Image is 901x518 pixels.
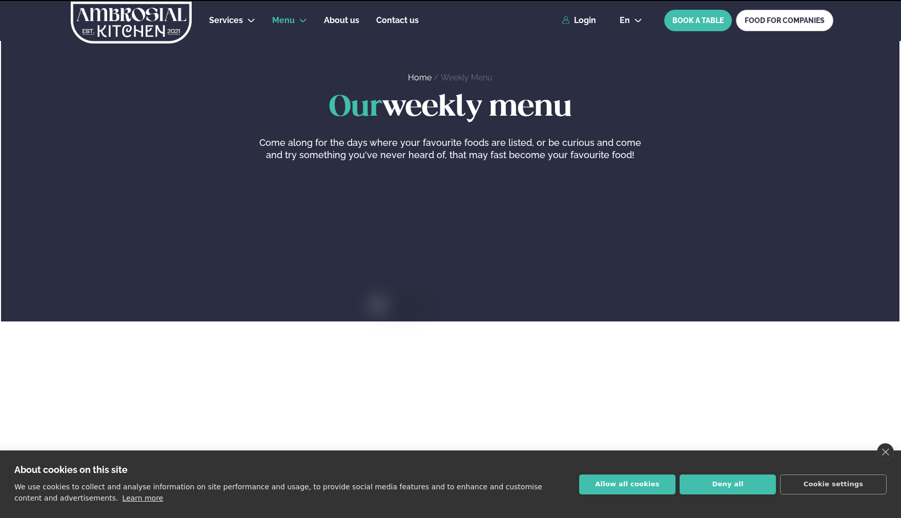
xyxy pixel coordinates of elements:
button: BOOK A TABLE [664,10,732,31]
img: logo [70,2,193,44]
button: Cookie settings [780,474,887,494]
a: Menu [272,14,295,27]
a: About us [324,14,359,27]
span: Menu [272,15,295,25]
span: en [620,16,630,25]
a: Login [562,16,596,25]
a: Learn more [122,494,163,502]
button: Allow all cookies [579,474,675,494]
a: close [877,443,894,461]
span: About us [324,15,359,25]
a: Home [408,73,432,82]
span: Services [209,15,243,25]
a: Weekly Menu [441,73,493,82]
button: Deny all [680,474,776,494]
a: Services [209,14,243,27]
p: We use cookies to collect and analyse information on site performance and usage, to provide socia... [14,483,542,502]
h1: weekly menu [68,92,833,124]
strong: About cookies on this site [14,464,128,475]
a: FOOD FOR COMPANIES [736,10,833,31]
span: / [434,73,441,82]
p: Come along for the days where your favourite foods are listed, or be curious and come and try som... [257,137,644,161]
span: Our [329,94,382,122]
span: Contact us [376,15,419,25]
button: en [611,16,650,25]
a: Contact us [376,14,419,27]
